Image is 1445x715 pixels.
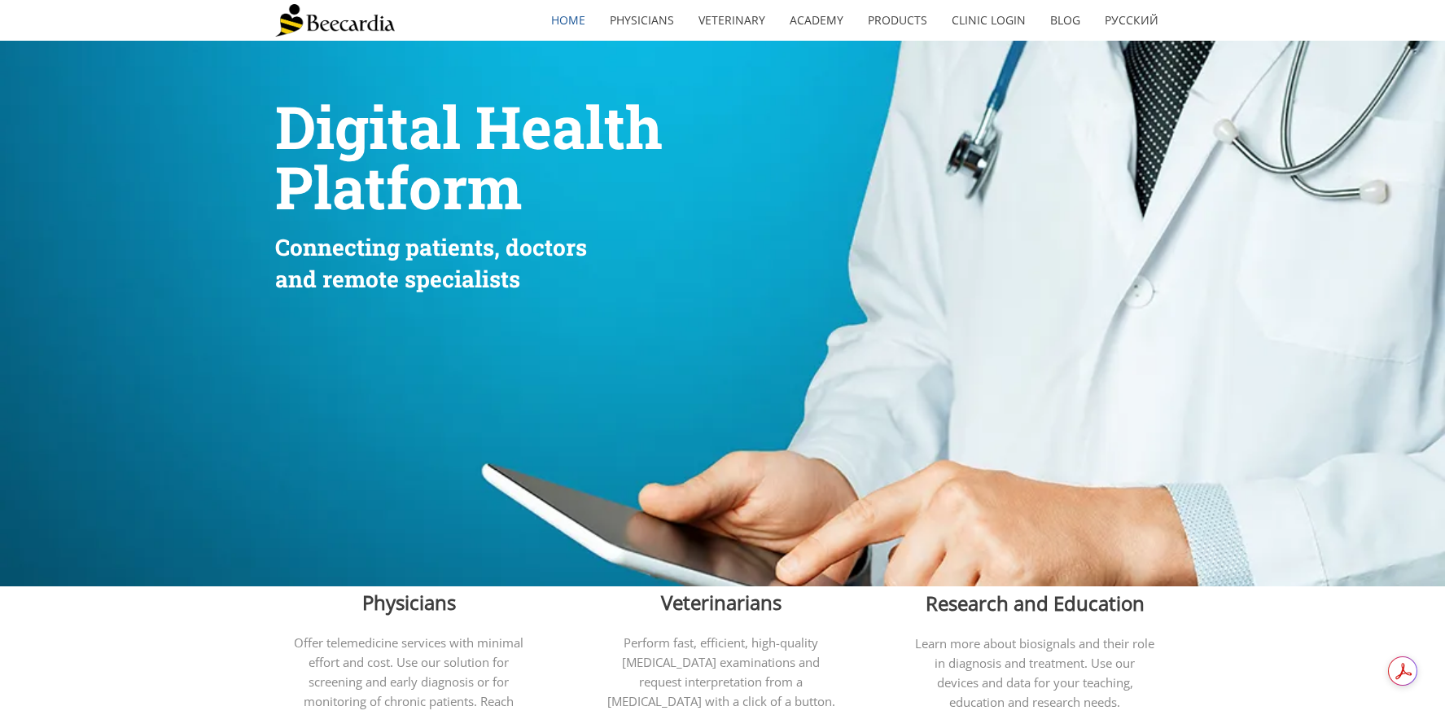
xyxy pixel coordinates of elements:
a: Clinic Login [939,2,1038,39]
a: Русский [1093,2,1171,39]
span: Perform fast, efficient, high-quality [MEDICAL_DATA] examinations and request interpretation from... [607,634,835,709]
img: Beecardia [275,4,395,37]
a: Veterinary [686,2,777,39]
a: Academy [777,2,856,39]
a: home [539,2,598,39]
a: Blog [1038,2,1093,39]
a: Physicians [598,2,686,39]
span: Veterinarians [661,589,782,616]
span: Connecting patients, doctors [275,232,587,262]
a: Products [856,2,939,39]
span: Learn more about biosignals and their role in diagnosis and treatment. Use our devices and data f... [915,635,1154,710]
span: Physicians [362,589,456,616]
span: Research and Education [926,590,1145,616]
span: and remote specialists [275,264,520,294]
span: Digital Health [275,88,663,165]
span: Platform [275,148,522,226]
